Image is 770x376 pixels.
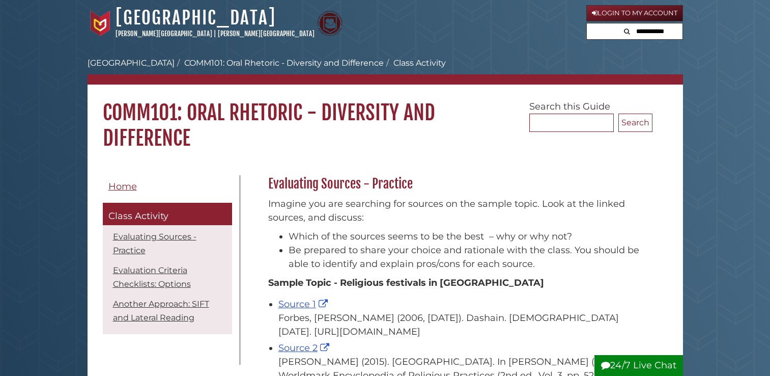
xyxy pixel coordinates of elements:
a: Home [103,175,232,198]
i: Search [624,28,630,35]
h1: COMM101: Oral Rhetoric - Diversity and Difference [88,85,683,151]
div: Forbes, [PERSON_NAME] (2006, [DATE]). Dashain. [DEMOGRAPHIC_DATA] [DATE]. [URL][DOMAIN_NAME] [278,311,647,339]
a: [PERSON_NAME][GEOGRAPHIC_DATA] [116,30,212,38]
div: Guide Pages [103,175,232,339]
a: Source 1 [278,299,330,310]
button: Search [621,23,633,37]
a: Another Approach: SIFT and Lateral Reading [113,299,209,323]
li: Be prepared to share your choice and rationale with the class. You should be able to identify and... [289,244,647,271]
a: Login to My Account [586,5,683,21]
a: Evaluation Criteria Checklists: Options [113,265,191,289]
a: [GEOGRAPHIC_DATA] [116,7,276,29]
span: Class Activity [108,210,168,222]
a: Class Activity [103,203,232,225]
li: Class Activity [384,57,446,69]
span: Home [108,181,137,192]
a: [PERSON_NAME][GEOGRAPHIC_DATA] [218,30,315,38]
a: [GEOGRAPHIC_DATA] [88,58,175,68]
h2: Evaluating Sources - Practice [263,176,652,192]
li: Which of the sources seems to be the best – why or why not? [289,230,647,244]
strong: Sample Topic - Religious festivals in [GEOGRAPHIC_DATA] [268,277,544,288]
p: Imagine you are searching for sources on the sample topic. Look at the linked sources, and discuss: [268,197,647,225]
nav: breadcrumb [88,57,683,85]
button: Search [618,114,652,132]
img: Calvin Theological Seminary [317,11,343,36]
button: 24/7 Live Chat [594,355,683,376]
a: Source 2 [278,342,332,354]
a: Evaluating Sources - Practice [113,232,196,255]
span: | [214,30,216,38]
img: Calvin University [88,11,113,36]
a: COMM101: Oral Rhetoric - Diversity and Difference [184,58,384,68]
